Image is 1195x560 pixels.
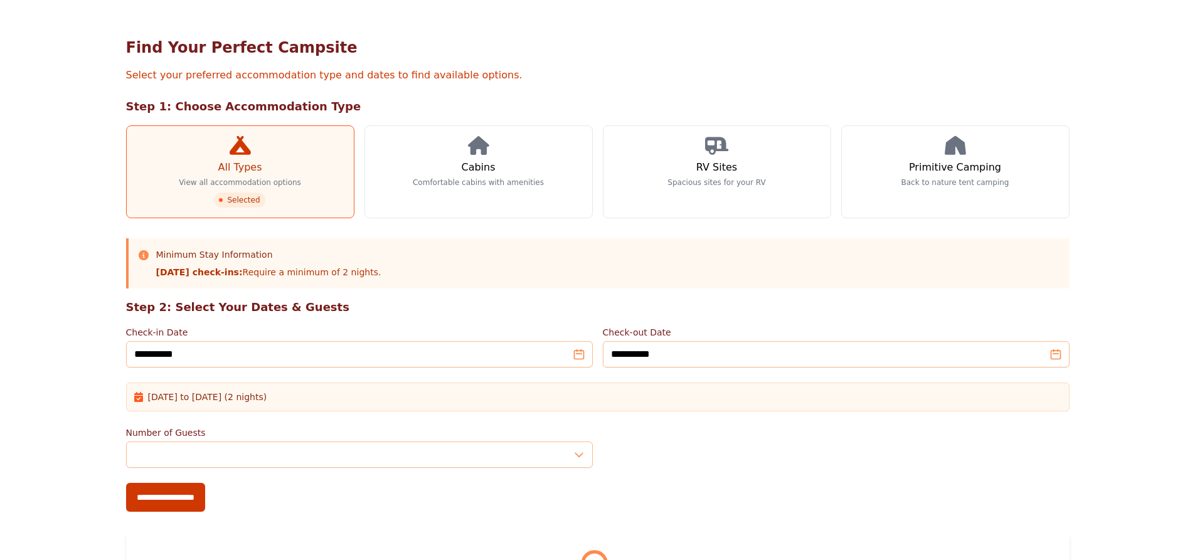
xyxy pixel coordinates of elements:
a: Primitive Camping Back to nature tent camping [841,125,1070,218]
h3: Cabins [461,160,495,175]
h1: Find Your Perfect Campsite [126,38,1070,58]
strong: [DATE] check-ins: [156,267,243,277]
a: All Types View all accommodation options Selected [126,125,354,218]
h3: Primitive Camping [909,160,1001,175]
h3: RV Sites [696,160,737,175]
h3: Minimum Stay Information [156,248,381,261]
a: Cabins Comfortable cabins with amenities [364,125,593,218]
label: Number of Guests [126,426,593,439]
span: [DATE] to [DATE] (2 nights) [148,391,267,403]
h3: All Types [218,160,262,175]
label: Check-out Date [603,326,1070,339]
p: Select your preferred accommodation type and dates to find available options. [126,68,1070,83]
span: Selected [215,193,265,208]
p: Comfortable cabins with amenities [413,177,544,188]
p: View all accommodation options [179,177,301,188]
p: Spacious sites for your RV [667,177,765,188]
a: RV Sites Spacious sites for your RV [603,125,831,218]
label: Check-in Date [126,326,593,339]
p: Require a minimum of 2 nights. [156,266,381,278]
h2: Step 2: Select Your Dates & Guests [126,298,1070,316]
h2: Step 1: Choose Accommodation Type [126,98,1070,115]
p: Back to nature tent camping [901,177,1009,188]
